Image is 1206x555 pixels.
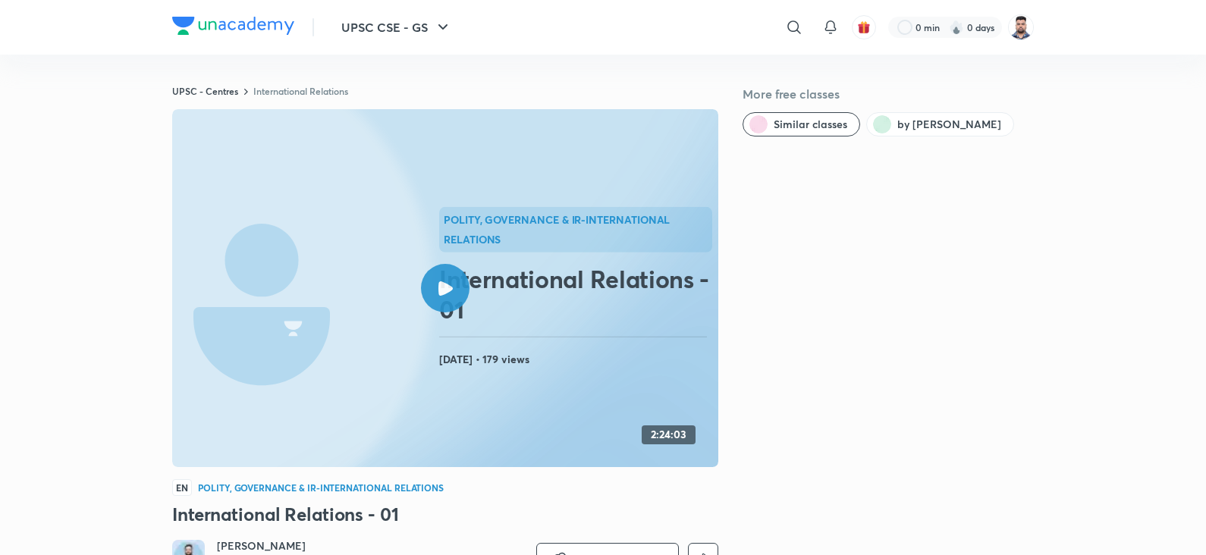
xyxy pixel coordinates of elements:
[172,479,192,496] span: EN
[172,502,718,526] h3: International Relations - 01
[651,428,686,441] h4: 2:24:03
[857,20,871,34] img: avatar
[1008,14,1034,40] img: Maharaj Singh
[743,85,1034,103] h5: More free classes
[852,15,876,39] button: avatar
[172,17,294,35] img: Company Logo
[439,264,712,325] h2: International Relations - 01
[172,17,294,39] a: Company Logo
[253,85,348,97] a: International Relations
[774,117,847,132] span: Similar classes
[198,483,444,492] h4: Polity, Governance & IR-International Relations
[439,350,712,369] h4: [DATE] • 179 views
[743,112,860,136] button: Similar classes
[217,538,445,553] a: [PERSON_NAME]
[897,117,1001,132] span: by Kumar Sujay
[866,112,1014,136] button: by Kumar Sujay
[332,12,461,42] button: UPSC CSE - GS
[949,20,964,35] img: streak
[172,85,238,97] a: UPSC - Centres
